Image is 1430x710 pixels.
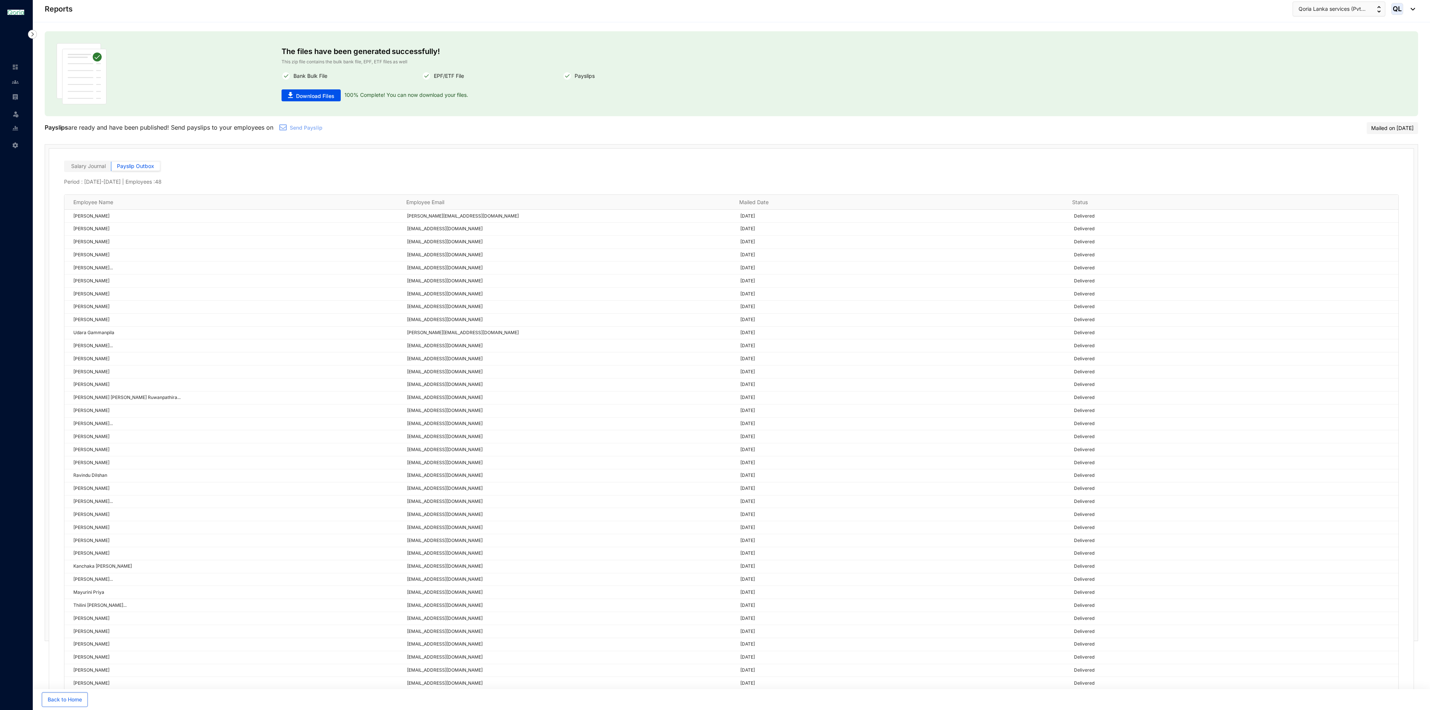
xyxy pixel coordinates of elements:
[73,472,398,479] p: Ravindu Dilshan
[1074,239,1094,244] span: Delivered
[6,89,24,104] li: Payroll
[740,537,1065,544] p: [DATE]
[740,251,1065,259] p: [DATE]
[73,615,398,622] p: [PERSON_NAME]
[282,89,341,101] button: Download Files
[64,178,1399,186] p: Period : [DATE] - [DATE] | Employees : 48
[1074,394,1094,400] span: Delivered
[740,407,1065,414] p: [DATE]
[1074,667,1094,673] span: Delivered
[341,89,468,101] p: 100% Complete! You can now download your files.
[422,72,431,80] img: white-round-correct.82fe2cc7c780f4a5f5076f0407303cee.svg
[407,316,732,323] p: [EMAIL_ADDRESS][DOMAIN_NAME]
[64,195,397,210] th: Employee Name
[282,58,956,66] p: This zip file contains the bulk bank file, EPF, ETF files as well
[407,329,732,336] p: [PERSON_NAME][EMAIL_ADDRESS][DOMAIN_NAME]
[407,498,732,505] p: [EMAIL_ADDRESS][DOMAIN_NAME]
[282,43,956,58] p: The files have been generated successfully!
[740,498,1065,505] p: [DATE]
[73,589,398,596] p: Mayurini Priya
[740,264,1065,272] p: [DATE]
[740,238,1065,245] p: [DATE]
[740,316,1065,323] p: [DATE]
[73,420,398,427] p: [PERSON_NAME]...
[740,355,1065,362] p: [DATE]
[407,537,732,544] p: [EMAIL_ADDRESS][DOMAIN_NAME]
[1074,317,1094,322] span: Delivered
[1393,6,1402,12] span: QL
[1074,381,1094,387] span: Delivered
[407,589,732,596] p: [EMAIL_ADDRESS][DOMAIN_NAME]
[73,576,398,583] p: [PERSON_NAME]...
[73,213,398,220] p: [PERSON_NAME]
[563,72,572,80] img: white-round-correct.82fe2cc7c780f4a5f5076f0407303cee.svg
[12,93,19,100] img: payroll-unselected.b590312f920e76f0c668.svg
[740,342,1065,349] p: [DATE]
[57,43,107,104] img: publish-paper.61dc310b45d86ac63453e08fbc6f32f2.svg
[73,407,398,414] p: [PERSON_NAME]
[740,446,1065,453] p: [DATE]
[740,667,1065,674] p: [DATE]
[73,225,398,232] p: [PERSON_NAME]
[1074,641,1094,647] span: Delivered
[407,303,732,310] p: [EMAIL_ADDRESS][DOMAIN_NAME]
[740,680,1065,687] p: [DATE]
[407,524,732,531] p: [EMAIL_ADDRESS][DOMAIN_NAME]
[73,355,398,362] p: [PERSON_NAME]
[740,368,1065,375] p: [DATE]
[1074,563,1094,569] span: Delivered
[1074,550,1094,556] span: Delivered
[117,163,154,169] span: Payslip Outbox
[73,291,398,298] p: [PERSON_NAME]
[73,524,398,531] p: [PERSON_NAME]
[1074,304,1094,309] span: Delivered
[1299,5,1366,13] span: Qoria Lanka services (Pvt...
[45,123,68,132] p: Payslips
[740,511,1065,518] p: [DATE]
[7,10,24,15] img: logo
[407,485,732,492] p: [EMAIL_ADDRESS][DOMAIN_NAME]
[6,121,24,136] li: Reports
[42,692,88,707] button: Back to Home
[407,251,732,259] p: [EMAIL_ADDRESS][DOMAIN_NAME]
[740,589,1065,596] p: [DATE]
[71,163,106,169] span: Salary Journal
[1074,680,1094,686] span: Delivered
[1074,356,1094,361] span: Delivered
[45,4,73,14] p: Reports
[407,355,732,362] p: [EMAIL_ADDRESS][DOMAIN_NAME]
[407,654,732,661] p: [EMAIL_ADDRESS][DOMAIN_NAME]
[407,615,732,622] p: [EMAIL_ADDRESS][DOMAIN_NAME]
[1074,265,1094,270] span: Delivered
[73,264,398,272] p: [PERSON_NAME]...
[431,72,464,80] p: EPF/ETF File
[73,368,398,375] p: [PERSON_NAME]
[73,381,398,388] p: [PERSON_NAME]
[73,394,398,401] p: [PERSON_NAME] [PERSON_NAME] Ruwanpathira...
[407,576,732,583] p: [EMAIL_ADDRESS][DOMAIN_NAME]
[407,420,732,427] p: [EMAIL_ADDRESS][DOMAIN_NAME]
[407,225,732,232] p: [EMAIL_ADDRESS][DOMAIN_NAME]
[1074,511,1094,517] span: Delivered
[1074,213,1094,219] span: Delivered
[407,381,732,388] p: [EMAIL_ADDRESS][DOMAIN_NAME]
[407,680,732,687] p: [EMAIL_ADDRESS][DOMAIN_NAME]
[6,60,24,75] li: Home
[73,446,398,453] p: [PERSON_NAME]
[407,291,732,298] p: [EMAIL_ADDRESS][DOMAIN_NAME]
[740,576,1065,583] p: [DATE]
[407,628,732,635] p: [EMAIL_ADDRESS][DOMAIN_NAME]
[1074,472,1094,478] span: Delivered
[407,641,732,648] p: [EMAIL_ADDRESS][DOMAIN_NAME]
[1074,460,1094,465] span: Delivered
[1074,654,1094,660] span: Delivered
[73,342,398,349] p: [PERSON_NAME]...
[407,602,732,609] p: [EMAIL_ADDRESS][DOMAIN_NAME]
[1074,628,1094,634] span: Delivered
[740,213,1065,220] p: [DATE]
[730,195,1063,210] th: Mailed Date
[28,30,37,39] img: nav-icon-right.af6afadce00d159da59955279c43614e.svg
[1074,485,1094,491] span: Delivered
[73,329,398,336] p: Udara Gammanpila
[73,459,398,466] p: [PERSON_NAME]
